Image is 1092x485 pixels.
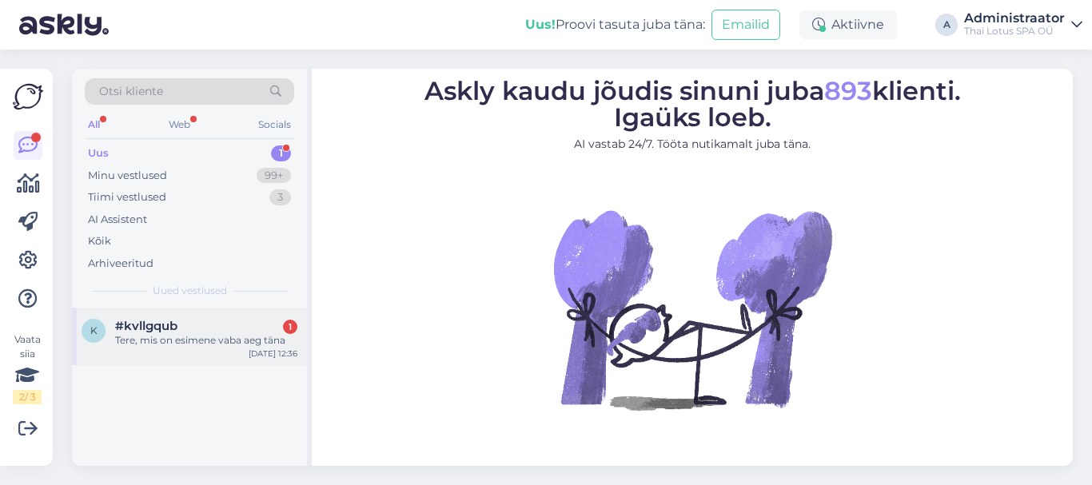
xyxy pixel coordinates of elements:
[85,114,103,135] div: All
[257,168,291,184] div: 99+
[88,212,147,228] div: AI Assistent
[90,324,98,336] span: k
[115,333,297,348] div: Tere, mis on esimene vaba aeg täna
[964,12,1082,38] a: AdministraatorThai Lotus SPA OÜ
[424,75,961,133] span: Askly kaudu jõudis sinuni juba klienti. Igaüks loeb.
[255,114,294,135] div: Socials
[964,12,1065,25] div: Administraator
[548,165,836,453] img: No Chat active
[13,332,42,404] div: Vaata siia
[935,14,958,36] div: A
[269,189,291,205] div: 3
[88,168,167,184] div: Minu vestlused
[115,319,177,333] span: #kvllgqub
[153,284,227,298] span: Uued vestlused
[271,145,291,161] div: 1
[249,348,297,360] div: [DATE] 12:36
[525,15,705,34] div: Proovi tasuta juba täna:
[165,114,193,135] div: Web
[711,10,780,40] button: Emailid
[13,81,43,112] img: Askly Logo
[424,136,961,153] p: AI vastab 24/7. Tööta nutikamalt juba täna.
[88,189,166,205] div: Tiimi vestlused
[88,256,153,272] div: Arhiveeritud
[283,320,297,334] div: 1
[824,75,872,106] span: 893
[99,83,163,100] span: Otsi kliente
[88,233,111,249] div: Kõik
[13,390,42,404] div: 2 / 3
[799,10,897,39] div: Aktiivne
[964,25,1065,38] div: Thai Lotus SPA OÜ
[88,145,109,161] div: Uus
[525,17,556,32] b: Uus!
